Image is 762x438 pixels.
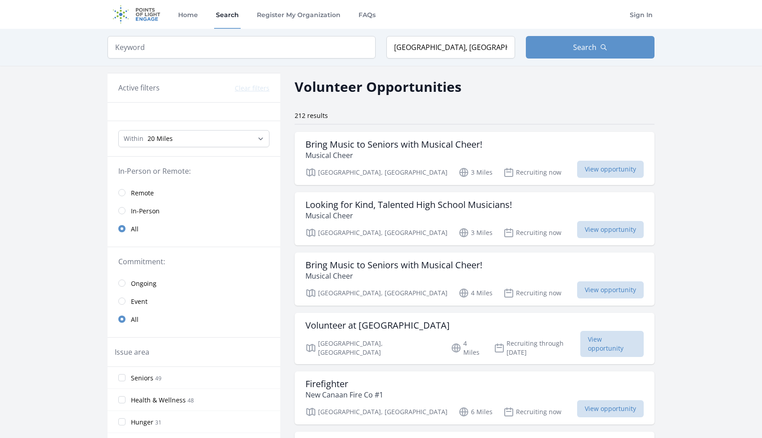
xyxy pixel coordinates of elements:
a: Remote [108,184,280,202]
a: Looking for Kind, Talented High School Musicians! Musical Cheer [GEOGRAPHIC_DATA], [GEOGRAPHIC_DA... [295,192,654,245]
a: Bring Music to Seniors with Musical Cheer! Musical Cheer [GEOGRAPHIC_DATA], [GEOGRAPHIC_DATA] 3 M... [295,132,654,185]
p: 4 Miles [458,288,493,298]
p: [GEOGRAPHIC_DATA], [GEOGRAPHIC_DATA] [305,167,448,178]
span: Health & Wellness [131,396,186,405]
span: 31 [155,419,161,426]
p: 4 Miles [451,339,483,357]
span: 212 results [295,111,328,120]
legend: In-Person or Remote: [118,166,269,176]
select: Search Radius [118,130,269,147]
span: Hunger [131,418,153,427]
p: [GEOGRAPHIC_DATA], [GEOGRAPHIC_DATA] [305,406,448,417]
a: Volunteer at [GEOGRAPHIC_DATA] [GEOGRAPHIC_DATA], [GEOGRAPHIC_DATA] 4 Miles Recruiting through [D... [295,313,654,364]
span: View opportunity [577,161,644,178]
p: 3 Miles [458,227,493,238]
p: Musical Cheer [305,271,482,281]
p: [GEOGRAPHIC_DATA], [GEOGRAPHIC_DATA] [305,227,448,238]
a: All [108,310,280,328]
p: Recruiting through [DATE] [494,339,581,357]
p: New Canaan Fire Co #1 [305,389,383,400]
h3: Bring Music to Seniors with Musical Cheer! [305,139,482,150]
h3: Volunteer at [GEOGRAPHIC_DATA] [305,320,450,331]
p: 3 Miles [458,167,493,178]
span: View opportunity [577,400,644,417]
p: 6 Miles [458,406,493,417]
span: Remote [131,189,154,198]
button: Search [526,36,654,59]
a: All [108,220,280,238]
p: Recruiting now [503,406,561,417]
span: Search [573,42,596,53]
span: Seniors [131,374,153,383]
h3: Looking for Kind, Talented High School Musicians! [305,199,512,210]
p: Recruiting now [503,227,561,238]
p: [GEOGRAPHIC_DATA], [GEOGRAPHIC_DATA] [305,339,440,357]
input: Seniors 49 [118,374,126,381]
span: View opportunity [577,221,644,238]
input: Hunger 31 [118,418,126,425]
a: Ongoing [108,274,280,292]
input: Keyword [108,36,376,59]
p: [GEOGRAPHIC_DATA], [GEOGRAPHIC_DATA] [305,288,448,298]
input: Health & Wellness 48 [118,396,126,403]
h3: Bring Music to Seniors with Musical Cheer! [305,260,482,271]
a: Event [108,292,280,310]
a: In-Person [108,202,280,220]
h2: Volunteer Opportunities [295,77,462,97]
legend: Commitment: [118,256,269,267]
input: Location [386,36,515,59]
h3: Firefighter [305,379,383,389]
span: 49 [155,375,161,382]
h3: Active filters [118,82,160,93]
a: Firefighter New Canaan Fire Co #1 [GEOGRAPHIC_DATA], [GEOGRAPHIC_DATA] 6 Miles Recruiting now Vie... [295,371,654,424]
a: Bring Music to Seniors with Musical Cheer! Musical Cheer [GEOGRAPHIC_DATA], [GEOGRAPHIC_DATA] 4 M... [295,253,654,306]
p: Musical Cheer [305,210,512,221]
button: Clear filters [235,84,269,93]
span: 48 [188,397,194,404]
legend: Issue area [115,347,149,357]
span: View opportunity [577,281,644,298]
span: All [131,225,139,234]
p: Recruiting now [503,288,561,298]
p: Musical Cheer [305,150,482,161]
span: All [131,315,139,324]
span: Ongoing [131,279,157,288]
p: Recruiting now [503,167,561,178]
span: View opportunity [580,331,644,357]
span: Event [131,297,148,306]
span: In-Person [131,207,160,216]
